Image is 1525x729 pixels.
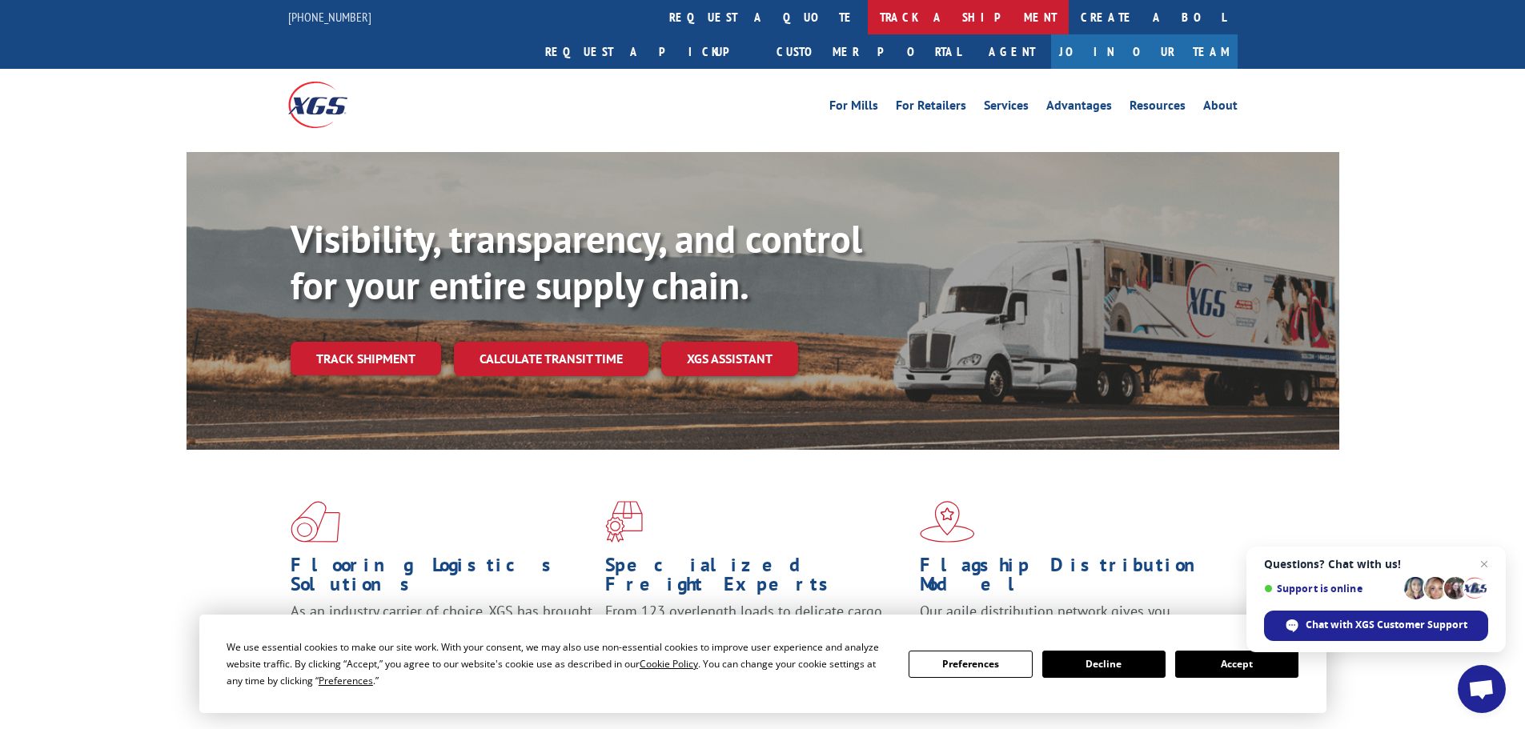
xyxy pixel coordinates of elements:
div: Chat with XGS Customer Support [1264,611,1488,641]
h1: Flooring Logistics Solutions [291,555,593,602]
button: Accept [1175,651,1298,678]
span: Support is online [1264,583,1399,595]
img: xgs-icon-total-supply-chain-intelligence-red [291,501,340,543]
a: For Mills [829,99,878,117]
a: Agent [973,34,1051,69]
a: Track shipment [291,342,441,375]
div: We use essential cookies to make our site work. With your consent, we may also use non-essential ... [227,639,889,689]
span: Questions? Chat with us! [1264,558,1488,571]
div: Cookie Consent Prompt [199,615,1326,713]
img: xgs-icon-focused-on-flooring-red [605,501,643,543]
a: [PHONE_NUMBER] [288,9,371,25]
button: Preferences [909,651,1032,678]
span: Preferences [319,674,373,687]
span: Close chat [1475,555,1494,574]
h1: Flagship Distribution Model [920,555,1222,602]
span: Cookie Policy [640,657,698,671]
a: Calculate transit time [454,342,648,376]
a: XGS ASSISTANT [661,342,798,376]
span: Our agile distribution network gives you nationwide inventory management on demand. [920,602,1214,639]
div: Open chat [1458,665,1506,713]
a: Services [984,99,1029,117]
a: Join Our Team [1051,34,1238,69]
b: Visibility, transparency, and control for your entire supply chain. [291,214,862,310]
a: About [1203,99,1238,117]
h1: Specialized Freight Experts [605,555,908,602]
span: Chat with XGS Customer Support [1306,618,1467,632]
a: Request a pickup [533,34,765,69]
a: Customer Portal [765,34,973,69]
a: For Retailers [896,99,966,117]
a: Advantages [1046,99,1112,117]
a: Resources [1130,99,1186,117]
img: xgs-icon-flagship-distribution-model-red [920,501,975,543]
span: As an industry carrier of choice, XGS has brought innovation and dedication to flooring logistics... [291,602,592,659]
button: Decline [1042,651,1166,678]
p: From 123 overlength loads to delicate cargo, our experienced staff knows the best way to move you... [605,602,908,673]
